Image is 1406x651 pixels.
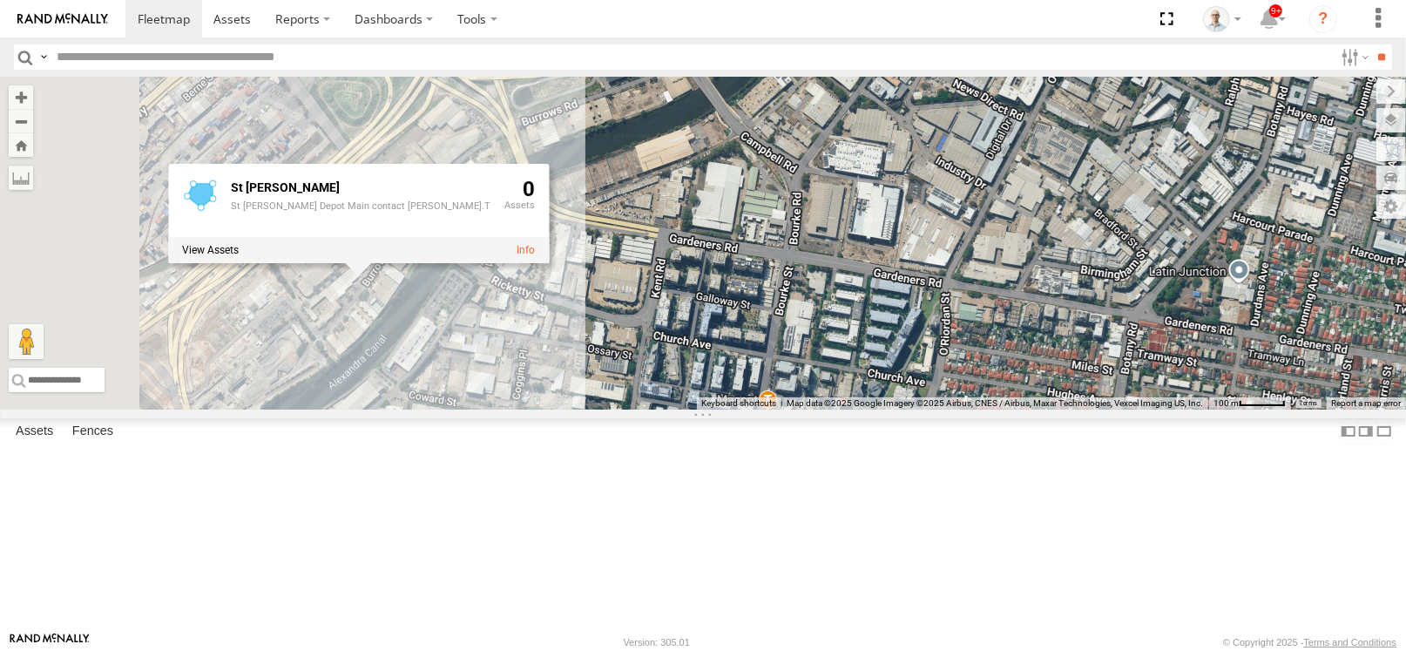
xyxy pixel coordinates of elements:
[9,109,33,133] button: Zoom out
[787,398,1203,408] span: Map data ©2025 Google Imagery ©2025 Airbus, CNES / Airbus, Maxar Technologies, Vexcel Imaging US,...
[1304,637,1396,648] a: Terms and Conditions
[1335,44,1372,70] label: Search Filter Options
[7,419,62,444] label: Assets
[1376,194,1406,219] label: Map Settings
[1340,418,1357,444] label: Dock Summary Table to the Left
[1197,6,1247,32] div: Kurt Byers
[1300,400,1318,407] a: Terms
[504,178,535,234] div: 0
[517,244,535,256] a: View fence details
[9,133,33,157] button: Zoom Home
[1357,418,1375,444] label: Dock Summary Table to the Right
[701,397,776,410] button: Keyboard shortcuts
[1309,5,1337,33] i: ?
[17,13,108,25] img: rand-logo.svg
[624,637,690,648] div: Version: 305.01
[1208,397,1291,410] button: Map Scale: 100 m per 50 pixels
[9,166,33,190] label: Measure
[9,85,33,109] button: Zoom in
[1331,398,1401,408] a: Report a map error
[1376,418,1393,444] label: Hide Summary Table
[37,44,51,70] label: Search Query
[231,202,490,213] div: St [PERSON_NAME] Depot Main contact [PERSON_NAME].T
[1223,637,1396,648] div: © Copyright 2025 -
[64,419,122,444] label: Fences
[231,181,490,194] div: Fence Name - St Peters
[10,634,90,651] a: Visit our Website
[1213,398,1239,408] span: 100 m
[9,324,44,359] button: Drag Pegman onto the map to open Street View
[182,244,239,256] label: View assets associated with this fence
